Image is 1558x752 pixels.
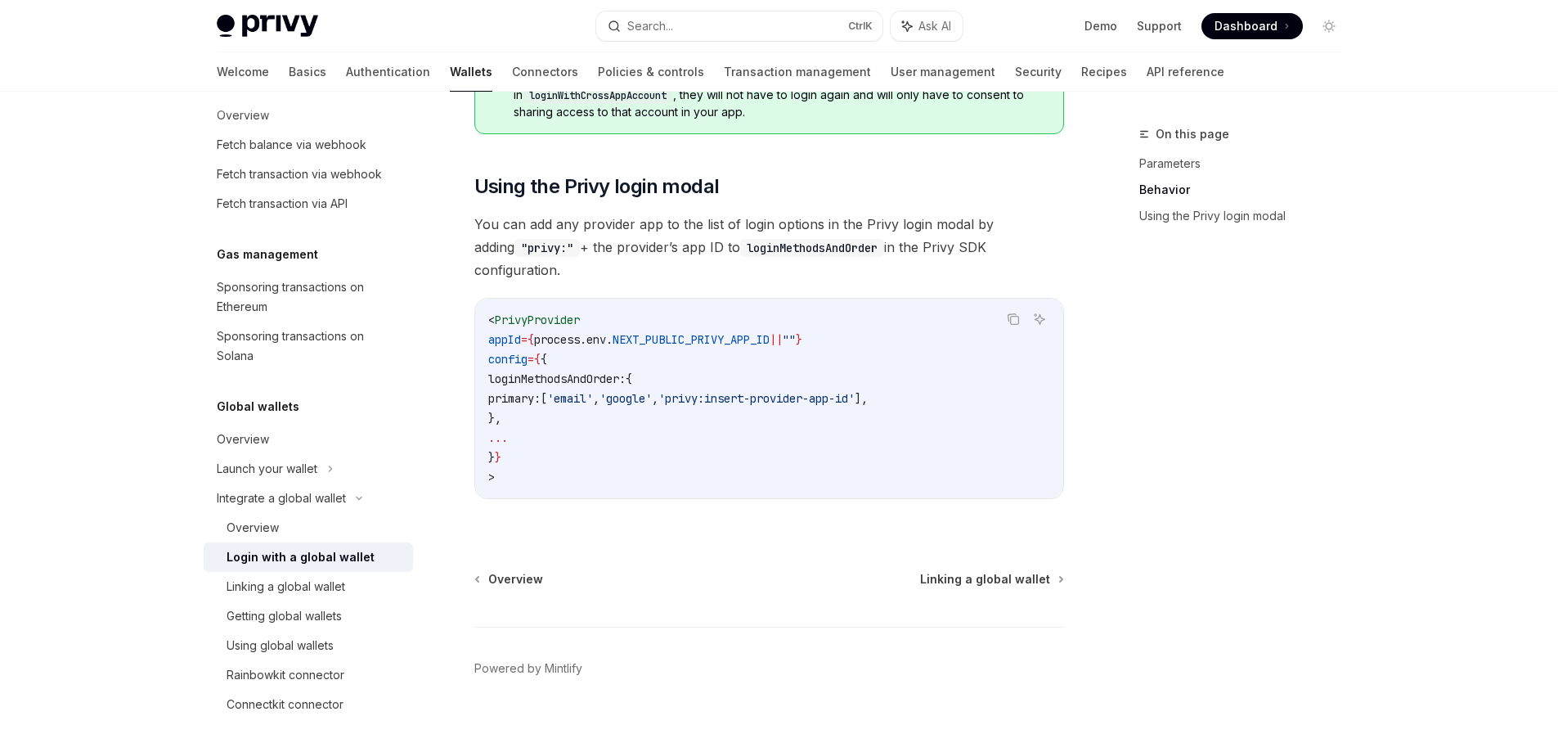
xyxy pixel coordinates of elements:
div: Overview [217,430,269,449]
span: { [528,332,534,347]
a: Connectkit connector [204,690,413,719]
h5: Gas management [217,245,318,264]
span: , [593,391,599,406]
a: Transaction management [724,52,871,92]
button: Copy the contents from the code block [1003,308,1024,330]
a: Demo [1084,18,1117,34]
span: Dashboard [1215,18,1277,34]
a: Using the Privy login modal [1139,203,1355,229]
span: primary: [488,391,541,406]
div: Launch your wallet [217,459,317,479]
span: } [488,450,495,465]
a: User management [891,52,995,92]
div: Login with a global wallet [227,547,375,567]
a: Parameters [1139,151,1355,177]
div: Fetch transaction via API [217,194,348,214]
span: On this page [1156,124,1229,144]
a: Sponsoring transactions on Ethereum [204,272,413,322]
span: Ask AI [918,18,951,34]
span: } [796,332,802,347]
a: Security [1015,52,1062,92]
span: { [534,352,541,367]
a: Linking a global wallet [920,571,1062,588]
button: Ask AI [1029,308,1050,330]
a: Sponsoring transactions on Solana [204,322,413,371]
code: loginMethodsAndOrder [740,239,884,257]
span: = [521,332,528,347]
a: Wallets [450,52,492,92]
span: 'email' [547,391,593,406]
div: Getting global wallets [227,606,342,626]
a: Fetch transaction via API [204,189,413,218]
span: loginMethodsAndOrder: [488,371,626,386]
span: Using the Privy login modal [474,173,720,200]
span: Linking a global wallet [920,571,1050,588]
span: || [770,332,783,347]
a: Overview [476,571,543,588]
span: env [586,332,606,347]
a: Dashboard [1201,13,1303,39]
span: }, [488,411,501,426]
span: ], [855,391,868,406]
span: 'privy:insert-provider-app-id' [658,391,855,406]
a: Linking a global wallet [204,572,413,601]
a: Fetch transaction via webhook [204,160,413,189]
div: Fetch transaction via webhook [217,164,382,184]
a: Getting global wallets [204,601,413,631]
span: process [534,332,580,347]
div: Overview [227,518,279,538]
span: > [488,470,495,484]
span: "" [783,332,796,347]
span: NEXT_PUBLIC_PRIVY_APP_ID [613,332,770,347]
div: Fetch balance via webhook [217,135,366,155]
span: If the user is already logged in on the domain of the source you specify in , they will not have ... [514,70,1046,120]
div: Sponsoring transactions on Ethereum [217,277,403,317]
a: Rainbowkit connector [204,660,413,690]
button: Toggle dark mode [1316,13,1342,39]
a: Authentication [346,52,430,92]
span: } [495,450,501,465]
a: Powered by Mintlify [474,660,582,677]
a: Fetch balance via webhook [204,130,413,160]
code: loginWithCrossAppAccount [523,88,673,104]
a: API reference [1147,52,1224,92]
div: Sponsoring transactions on Solana [217,326,403,366]
a: Overview [204,425,413,454]
div: Connectkit connector [227,695,343,714]
a: Connectors [512,52,578,92]
span: PrivyProvider [495,313,580,327]
span: config [488,352,528,367]
span: You can add any provider app to the list of login options in the Privy login modal by adding + th... [474,213,1064,281]
a: Behavior [1139,177,1355,203]
span: . [580,332,586,347]
div: Using global wallets [227,636,334,655]
a: Login with a global wallet [204,543,413,572]
div: Integrate a global wallet [217,489,346,508]
button: Search...CtrlK [596,11,882,41]
span: = [528,352,534,367]
span: Overview [488,571,543,588]
div: Linking a global wallet [227,577,345,597]
button: Ask AI [891,11,963,41]
div: Search... [627,16,673,36]
a: Recipes [1081,52,1127,92]
span: 'google' [599,391,652,406]
code: "privy:" [514,239,580,257]
span: ... [488,430,508,445]
a: Support [1137,18,1182,34]
a: Overview [204,513,413,543]
span: { [626,371,632,386]
a: Basics [289,52,326,92]
span: Ctrl K [848,20,873,33]
a: Welcome [217,52,269,92]
span: { [541,352,547,367]
span: < [488,313,495,327]
a: Policies & controls [598,52,704,92]
span: , [652,391,658,406]
span: appId [488,332,521,347]
span: [ [541,391,547,406]
a: Using global wallets [204,631,413,660]
h5: Global wallets [217,397,299,417]
img: light logo [217,15,318,38]
div: Rainbowkit connector [227,665,344,685]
